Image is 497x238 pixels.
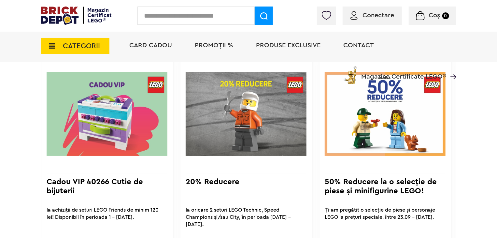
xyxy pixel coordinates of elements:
[129,42,172,49] a: Card Cadou
[429,12,440,19] span: Coș
[325,177,446,203] h3: 50% Reducere la o selecție de piese și minifigurine LEGO!
[195,42,233,49] a: PROMOȚII %
[325,206,446,234] div: Ți-am pregătit o selecție de piese și personaje LEGO la prețuri speciale, între 23.09 - [DATE].
[350,12,394,19] a: Conectare
[446,65,456,71] a: Magazine Certificate LEGO®
[47,206,167,234] div: la achiziții de seturi LEGO Friends de minim 120 lei! Disponibil în perioada 1 - [DATE].
[186,206,306,234] div: la oricare 2 seturi LEGO Technic, Speed Champions și/sau City, în perioada [DATE] - [DATE].
[361,65,446,80] span: Magazine Certificate LEGO®
[256,42,320,49] a: Produse exclusive
[63,42,100,50] span: CATEGORII
[362,12,394,19] span: Conectare
[343,42,374,49] a: Contact
[442,12,449,19] small: 0
[186,177,306,203] h3: 20% Reducere
[47,177,167,203] h3: Cadou VIP 40266 Cutie de bijuterii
